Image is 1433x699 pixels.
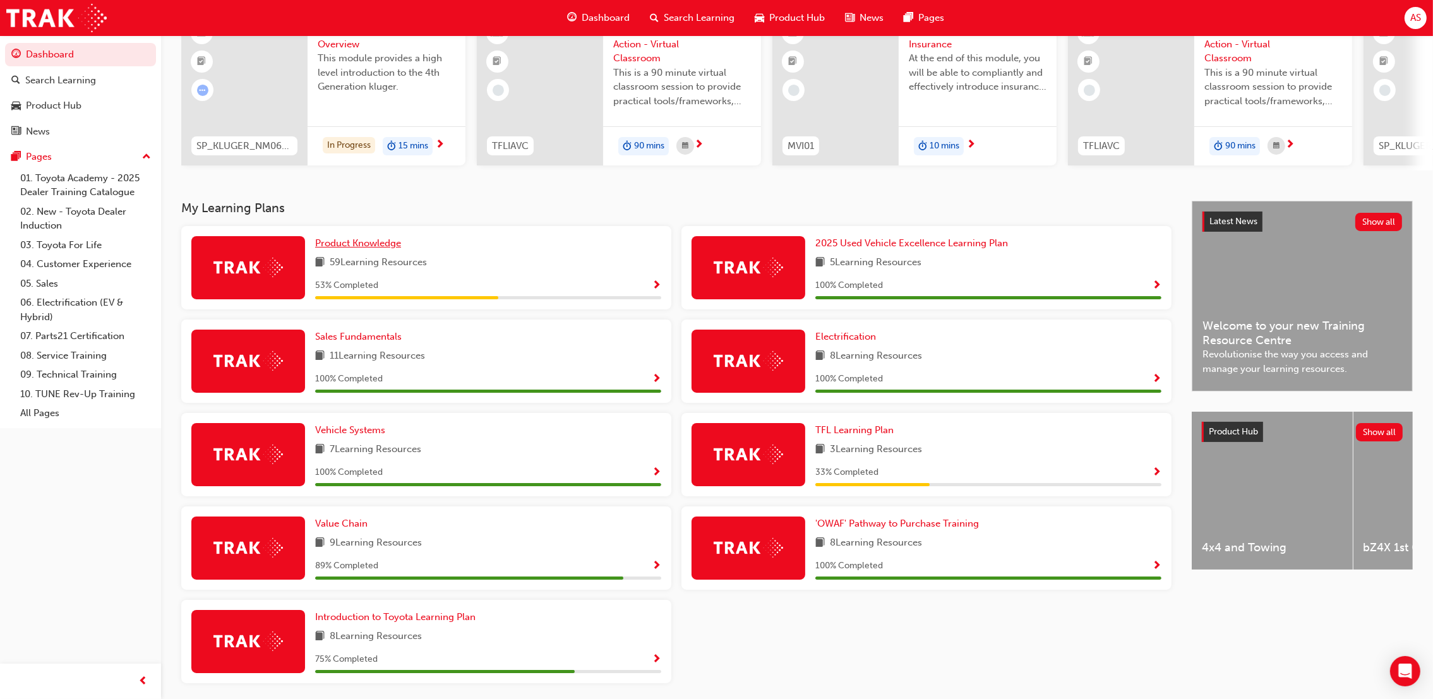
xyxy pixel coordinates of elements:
[318,23,455,51] span: All-New 2021 Kluger: Overview
[714,258,783,277] img: Trak
[788,139,814,153] span: MVI01
[714,445,783,464] img: Trak
[181,201,1172,215] h3: My Learning Plans
[815,330,881,344] a: Electrification
[315,559,378,573] span: 89 % Completed
[315,652,378,667] span: 75 % Completed
[652,558,661,574] button: Show Progress
[582,11,630,25] span: Dashboard
[11,152,21,163] span: pages-icon
[1204,23,1342,66] span: Toyota For Life In Action - Virtual Classroom
[918,11,944,25] span: Pages
[1192,412,1353,570] a: 4x4 and Towing
[860,11,884,25] span: News
[745,5,835,31] a: car-iconProduct Hub
[788,85,800,96] span: learningRecordVerb_NONE-icon
[11,75,20,87] span: search-icon
[1202,319,1402,347] span: Welcome to your new Training Resource Centre
[815,442,825,458] span: book-icon
[11,126,21,138] span: news-icon
[830,349,922,364] span: 8 Learning Resources
[652,278,661,294] button: Show Progress
[315,423,390,438] a: Vehicle Systems
[15,274,156,294] a: 05. Sales
[213,631,283,651] img: Trak
[815,278,883,293] span: 100 % Completed
[815,517,984,531] a: 'OWAF' Pathway to Purchase Training
[399,139,428,153] span: 15 mins
[1285,140,1295,151] span: next-icon
[1152,371,1161,387] button: Show Progress
[181,13,465,165] a: 0SP_KLUGER_NM0621_EL01All-New 2021 Kluger: OverviewThis module provides a high level introduction...
[315,349,325,364] span: book-icon
[789,54,798,70] span: booktick-icon
[315,330,407,344] a: Sales Fundamentals
[1152,278,1161,294] button: Show Progress
[815,236,1013,251] a: 2025 Used Vehicle Excellence Learning Plan
[323,137,375,154] div: In Progress
[815,237,1008,249] span: 2025 Used Vehicle Excellence Learning Plan
[1380,54,1389,70] span: booktick-icon
[1214,138,1223,155] span: duration-icon
[909,23,1046,51] span: Toyota Motor Vehicle Insurance
[5,43,156,66] a: Dashboard
[769,11,825,25] span: Product Hub
[5,145,156,169] button: Pages
[815,559,883,573] span: 100 % Completed
[682,138,688,154] span: calendar-icon
[815,372,883,386] span: 100 % Completed
[15,254,156,274] a: 04. Customer Experience
[652,652,661,667] button: Show Progress
[5,120,156,143] a: News
[1152,558,1161,574] button: Show Progress
[315,278,378,293] span: 53 % Completed
[1152,561,1161,572] span: Show Progress
[315,610,481,624] a: Introduction to Toyota Learning Plan
[714,351,783,371] img: Trak
[894,5,954,31] a: pages-iconPages
[493,54,502,70] span: booktick-icon
[1410,11,1421,25] span: AS
[652,561,661,572] span: Show Progress
[15,202,156,236] a: 02. New - Toyota Dealer Induction
[1356,423,1403,441] button: Show all
[387,138,396,155] span: duration-icon
[196,139,292,153] span: SP_KLUGER_NM0621_EL01
[1209,216,1257,227] span: Latest News
[315,331,402,342] span: Sales Fundamentals
[25,73,96,88] div: Search Learning
[15,365,156,385] a: 09. Technical Training
[714,538,783,558] img: Trak
[15,326,156,346] a: 07. Parts21 Certification
[315,424,385,436] span: Vehicle Systems
[493,85,504,96] span: learningRecordVerb_NONE-icon
[315,629,325,645] span: book-icon
[1084,85,1095,96] span: learningRecordVerb_NONE-icon
[1202,541,1343,555] span: 4x4 and Towing
[815,423,899,438] a: TFL Learning Plan
[1273,138,1280,154] span: calendar-icon
[6,4,107,32] a: Trak
[330,629,422,645] span: 8 Learning Resources
[652,467,661,479] span: Show Progress
[1225,139,1256,153] span: 90 mins
[652,374,661,385] span: Show Progress
[26,99,81,113] div: Product Hub
[11,49,21,61] span: guage-icon
[623,138,632,155] span: duration-icon
[815,255,825,271] span: book-icon
[15,169,156,202] a: 01. Toyota Academy - 2025 Dealer Training Catalogue
[694,140,704,151] span: next-icon
[330,349,425,364] span: 11 Learning Resources
[835,5,894,31] a: news-iconNews
[1152,280,1161,292] span: Show Progress
[213,538,283,558] img: Trak
[492,139,529,153] span: TFLIAVC
[1390,656,1420,686] div: Open Intercom Messenger
[1192,201,1413,391] a: Latest NewsShow allWelcome to your new Training Resource CentreRevolutionise the way you access a...
[830,255,921,271] span: 5 Learning Resources
[15,403,156,423] a: All Pages
[5,69,156,92] a: Search Learning
[652,654,661,666] span: Show Progress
